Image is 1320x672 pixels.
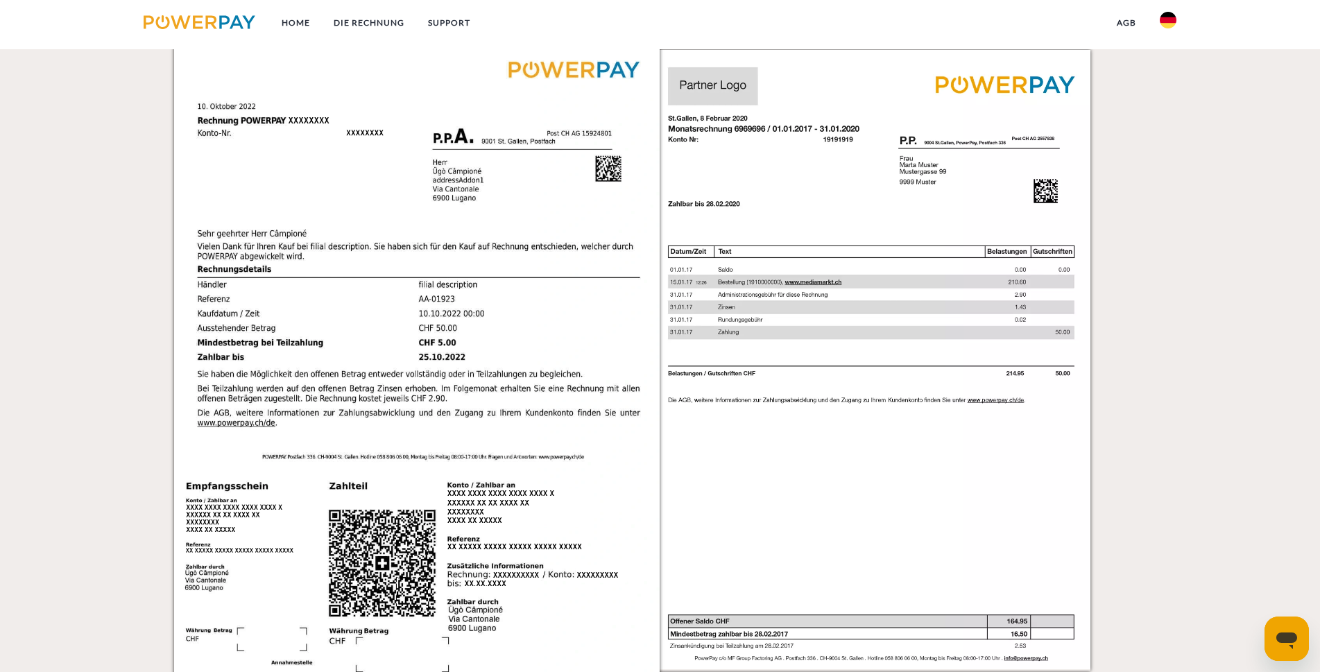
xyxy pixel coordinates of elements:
[1160,12,1176,28] img: de
[1265,617,1309,661] iframe: Schaltfläche zum Öffnen des Messaging-Fensters
[416,10,482,35] a: SUPPORT
[144,15,255,29] img: logo-powerpay.svg
[270,10,322,35] a: Home
[1105,10,1148,35] a: agb
[322,10,416,35] a: DIE RECHNUNG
